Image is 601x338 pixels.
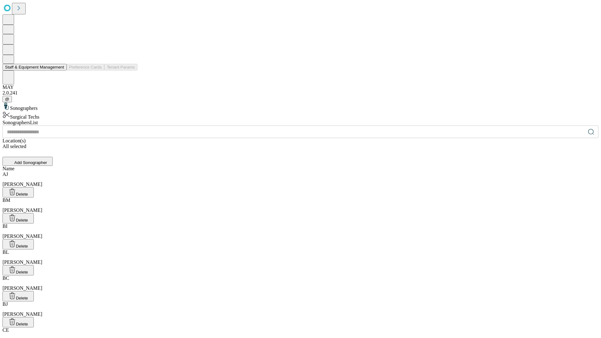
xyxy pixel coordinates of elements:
[3,197,598,213] div: [PERSON_NAME]
[3,249,9,255] span: BL
[3,291,34,301] button: Delete
[3,223,598,239] div: [PERSON_NAME]
[3,90,598,96] div: 2.0.241
[3,64,67,70] button: Staff & Equipment Management
[5,97,9,101] span: @
[3,239,34,249] button: Delete
[3,249,598,265] div: [PERSON_NAME]
[3,120,598,125] div: Sonographers List
[16,192,28,197] span: Delete
[3,187,34,197] button: Delete
[3,301,598,317] div: [PERSON_NAME]
[3,166,598,172] div: Name
[3,275,598,291] div: [PERSON_NAME]
[16,244,28,248] span: Delete
[14,160,47,165] span: Add Sonographer
[3,96,12,102] button: @
[3,301,8,307] span: BJ
[16,296,28,300] span: Delete
[3,84,598,90] div: MAY
[3,111,598,120] div: Surgical Techs
[3,317,34,327] button: Delete
[16,218,28,223] span: Delete
[16,322,28,326] span: Delete
[3,138,26,143] span: Location(s)
[3,102,598,111] div: Sonographers
[3,172,598,187] div: [PERSON_NAME]
[3,265,34,275] button: Delete
[104,64,137,70] button: Tenant Params
[3,157,53,166] button: Add Sonographer
[3,213,34,223] button: Delete
[67,64,104,70] button: Preference Cards
[3,327,9,333] span: CE
[3,197,10,203] span: BM
[3,223,8,229] span: BI
[3,172,8,177] span: AJ
[3,144,598,149] div: All selected
[3,275,9,281] span: BC
[16,270,28,274] span: Delete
